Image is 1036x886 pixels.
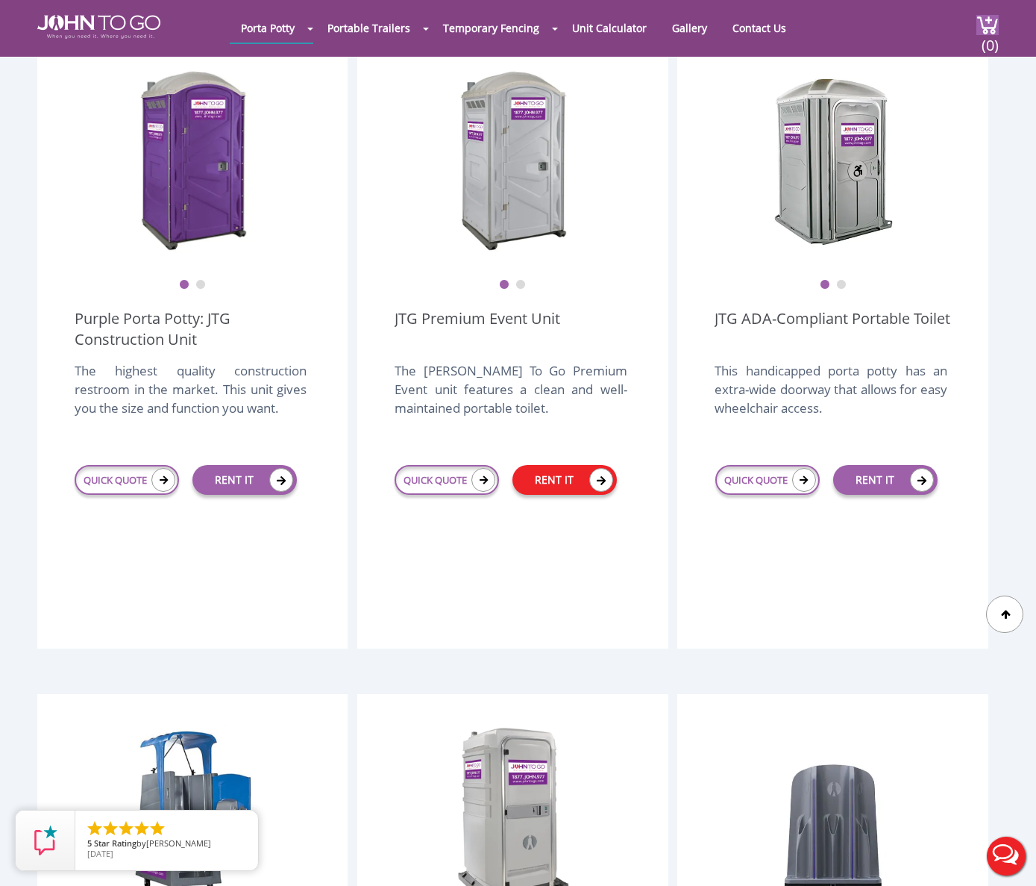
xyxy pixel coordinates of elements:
div: The [PERSON_NAME] To Go Premium Event unit features a clean and well-maintained portable toilet. [395,361,627,433]
button: 2 of 2 [515,280,526,290]
a: Porta Potty [230,13,306,43]
button: 1 of 2 [820,280,830,290]
a: JTG Premium Event Unit [395,308,560,350]
li:  [133,820,151,837]
div: The highest quality construction restroom in the market. This unit gives you the size and functio... [75,361,307,433]
button: 2 of 2 [836,280,847,290]
a: Purple Porta Potty: JTG Construction Unit [75,308,310,350]
img: JOHN to go [37,15,160,39]
button: 2 of 2 [195,280,206,290]
a: Contact Us [721,13,797,43]
a: Unit Calculator [561,13,658,43]
span: 5 [87,837,92,849]
span: by [87,839,246,849]
a: JTG ADA-Compliant Portable Toilet [715,308,950,350]
img: ADA Handicapped Accessible Unit [773,66,893,253]
button: 1 of 2 [499,280,509,290]
span: [DATE] [87,848,113,859]
a: Temporary Fencing [432,13,550,43]
li:  [148,820,166,837]
a: RENT IT [833,465,938,495]
a: QUICK QUOTE [715,465,820,495]
a: RENT IT [192,465,297,495]
img: Review Rating [31,826,60,855]
span: Star Rating [94,837,136,849]
img: cart a [976,15,999,35]
span: (0) [981,23,999,55]
button: Live Chat [976,826,1036,886]
a: Gallery [661,13,718,43]
a: QUICK QUOTE [75,465,179,495]
button: 1 of 2 [179,280,189,290]
li:  [101,820,119,837]
li:  [117,820,135,837]
span: [PERSON_NAME] [146,837,211,849]
a: RENT IT [512,465,617,495]
div: This handicapped porta potty has an extra-wide doorway that allows for easy wheelchair access. [715,361,946,433]
a: QUICK QUOTE [395,465,499,495]
a: Portable Trailers [316,13,421,43]
li:  [86,820,104,837]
